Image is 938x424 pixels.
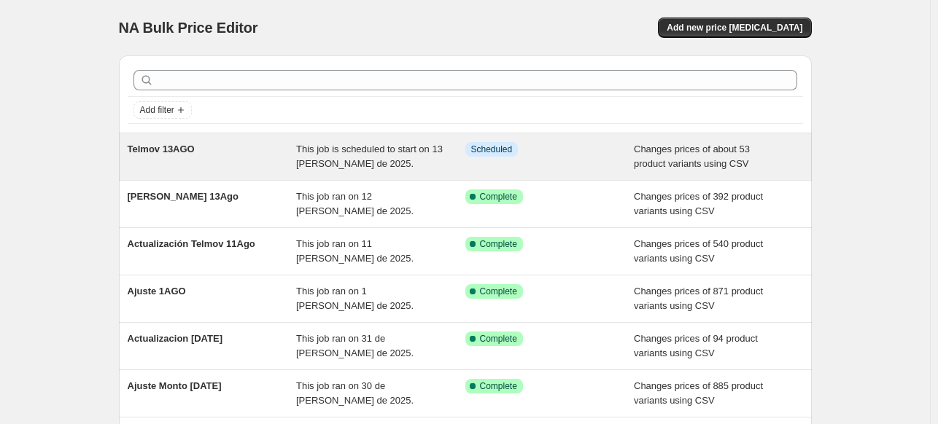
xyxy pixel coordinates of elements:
span: Complete [480,333,517,345]
span: Complete [480,286,517,297]
span: This job ran on 31 de [PERSON_NAME] de 2025. [296,333,414,358]
button: Add new price [MEDICAL_DATA] [658,17,811,38]
span: Complete [480,238,517,250]
span: Changes prices of 540 product variants using CSV [634,238,763,264]
span: Changes prices of about 53 product variants using CSV [634,144,750,169]
span: Complete [480,380,517,392]
span: Add filter [140,104,174,116]
span: Actualización Telmov 11Ago [128,238,255,249]
span: NA Bulk Price Editor [119,20,258,36]
span: Changes prices of 392 product variants using CSV [634,191,763,216]
span: Ajuste 1AGO [128,286,186,297]
span: This job ran on 30 de [PERSON_NAME] de 2025. [296,380,414,406]
span: Scheduled [471,144,513,155]
button: Add filter [133,101,192,119]
span: Complete [480,191,517,203]
span: [PERSON_NAME] 13Ago [128,191,239,202]
span: Ajuste Monto [DATE] [128,380,222,391]
span: Telmov 13AGO [128,144,195,154]
span: This job ran on 1 [PERSON_NAME] de 2025. [296,286,414,311]
span: This job is scheduled to start on 13 [PERSON_NAME] de 2025. [296,144,443,169]
span: Changes prices of 885 product variants using CSV [634,380,763,406]
span: Actualizacion [DATE] [128,333,223,344]
span: Add new price [MEDICAL_DATA] [667,22,802,34]
span: This job ran on 11 [PERSON_NAME] de 2025. [296,238,414,264]
span: Changes prices of 94 product variants using CSV [634,333,758,358]
span: This job ran on 12 [PERSON_NAME] de 2025. [296,191,414,216]
span: Changes prices of 871 product variants using CSV [634,286,763,311]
